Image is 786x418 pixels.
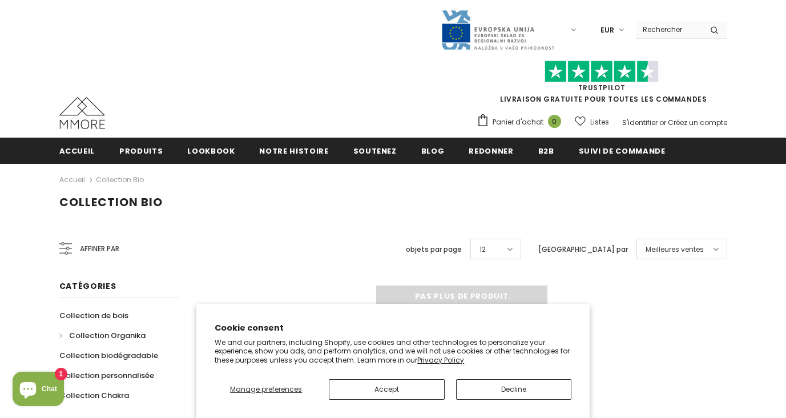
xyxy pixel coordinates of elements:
button: Decline [456,379,571,400]
button: Manage preferences [215,379,317,400]
a: Collection Bio [96,175,144,184]
a: Collection personnalisée [59,365,154,385]
a: Redonner [469,138,513,163]
a: Lookbook [187,138,235,163]
label: [GEOGRAPHIC_DATA] par [538,244,628,255]
span: Listes [590,116,609,128]
span: soutenez [353,146,397,156]
a: Listes [575,112,609,132]
span: Produits [119,146,163,156]
a: Accueil [59,173,85,187]
span: Manage preferences [230,384,302,394]
a: Panier d'achat 0 [477,114,567,131]
a: TrustPilot [578,83,626,93]
span: Catégories [59,280,116,292]
a: Créez un compte [668,118,727,127]
span: Notre histoire [259,146,328,156]
a: soutenez [353,138,397,163]
a: Produits [119,138,163,163]
span: Blog [421,146,445,156]
a: Privacy Policy [417,355,464,365]
span: Accueil [59,146,95,156]
p: We and our partners, including Shopify, use cookies and other technologies to personalize your ex... [215,338,571,365]
span: Collection Chakra [59,390,129,401]
input: Search Site [636,21,702,38]
a: Collection Organika [59,325,146,345]
img: Cas MMORE [59,97,105,129]
span: LIVRAISON GRATUITE POUR TOUTES LES COMMANDES [477,66,727,104]
label: objets par page [406,244,462,255]
span: Lookbook [187,146,235,156]
a: Suivi de commande [579,138,666,163]
span: Collection Bio [59,194,163,210]
a: Accueil [59,138,95,163]
img: Javni Razpis [441,9,555,51]
img: Faites confiance aux étoiles pilotes [545,61,659,83]
a: Collection biodégradable [59,345,158,365]
span: Affiner par [80,243,119,255]
span: EUR [600,25,614,36]
span: Collection Organika [69,330,146,341]
a: Notre histoire [259,138,328,163]
span: Panier d'achat [493,116,543,128]
span: B2B [538,146,554,156]
span: Collection personnalisée [59,370,154,381]
span: Collection de bois [59,310,128,321]
span: Meilleures ventes [646,244,704,255]
a: Blog [421,138,445,163]
a: Collection de bois [59,306,128,325]
a: S'identifier [622,118,658,127]
inbox-online-store-chat: Shopify online store chat [9,372,67,409]
a: Collection Chakra [59,385,129,405]
a: B2B [538,138,554,163]
h2: Cookie consent [215,322,571,334]
span: 12 [479,244,486,255]
span: or [659,118,666,127]
span: Suivi de commande [579,146,666,156]
span: 0 [548,115,561,128]
span: Redonner [469,146,513,156]
a: Javni Razpis [441,25,555,34]
span: Collection biodégradable [59,350,158,361]
button: Accept [329,379,444,400]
